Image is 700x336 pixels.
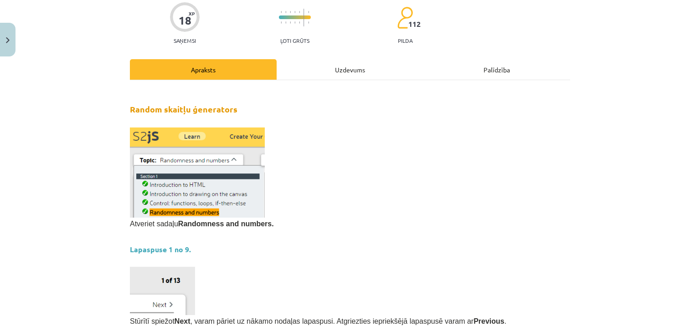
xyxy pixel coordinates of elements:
[423,59,570,80] div: Palīdzība
[285,21,286,24] img: icon-short-line-57e1e144782c952c97e751825c79c345078a6d821885a25fce030b3d8c18986b.svg
[179,14,191,27] div: 18
[285,11,286,13] img: icon-short-line-57e1e144782c952c97e751825c79c345078a6d821885a25fce030b3d8c18986b.svg
[397,6,413,29] img: students-c634bb4e5e11cddfef0936a35e636f08e4e9abd3cc4e673bd6f9a4125e45ecb1.svg
[130,220,274,228] span: Atveriet sadaļu
[280,37,309,44] p: Ļoti grūts
[130,267,195,315] img: Attēls, kurā ir teksts Apraksts ģenerēts automātiski
[290,21,291,24] img: icon-short-line-57e1e144782c952c97e751825c79c345078a6d821885a25fce030b3d8c18986b.svg
[6,37,10,43] img: icon-close-lesson-0947bae3869378f0d4975bcd49f059093ad1ed9edebbc8119c70593378902aed.svg
[294,21,295,24] img: icon-short-line-57e1e144782c952c97e751825c79c345078a6d821885a25fce030b3d8c18986b.svg
[304,9,304,26] img: icon-long-line-d9ea69661e0d244f92f715978eff75569469978d946b2353a9bb055b3ed8787d.svg
[130,104,237,114] strong: Random skaitļu ģenerators
[398,37,412,44] p: pilda
[130,59,277,80] div: Apraksts
[189,11,195,16] span: XP
[130,317,506,325] span: Stūrītī spiežot , varam pāriet uz nākamo nodaļas lapaspusi. Atgriezties iepriekšējā lapaspusē var...
[308,21,309,24] img: icon-short-line-57e1e144782c952c97e751825c79c345078a6d821885a25fce030b3d8c18986b.svg
[281,21,282,24] img: icon-short-line-57e1e144782c952c97e751825c79c345078a6d821885a25fce030b3d8c18986b.svg
[175,317,190,325] b: Next
[474,317,504,325] b: Previous
[299,11,300,13] img: icon-short-line-57e1e144782c952c97e751825c79c345078a6d821885a25fce030b3d8c18986b.svg
[308,11,309,13] img: icon-short-line-57e1e144782c952c97e751825c79c345078a6d821885a25fce030b3d8c18986b.svg
[294,11,295,13] img: icon-short-line-57e1e144782c952c97e751825c79c345078a6d821885a25fce030b3d8c18986b.svg
[299,21,300,24] img: icon-short-line-57e1e144782c952c97e751825c79c345078a6d821885a25fce030b3d8c18986b.svg
[277,59,423,80] div: Uzdevums
[130,127,265,218] img: Attēls, kurā ir teksts, ekrānuzņēmums, fonts, cipars Apraksts ģenerēts automātiski
[170,37,200,44] p: Saņemsi
[290,11,291,13] img: icon-short-line-57e1e144782c952c97e751825c79c345078a6d821885a25fce030b3d8c18986b.svg
[281,11,282,13] img: icon-short-line-57e1e144782c952c97e751825c79c345078a6d821885a25fce030b3d8c18986b.svg
[130,244,191,254] strong: Lapaspuse 1 no 9.
[408,20,421,28] span: 112
[178,220,274,228] b: Randomness and numbers.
